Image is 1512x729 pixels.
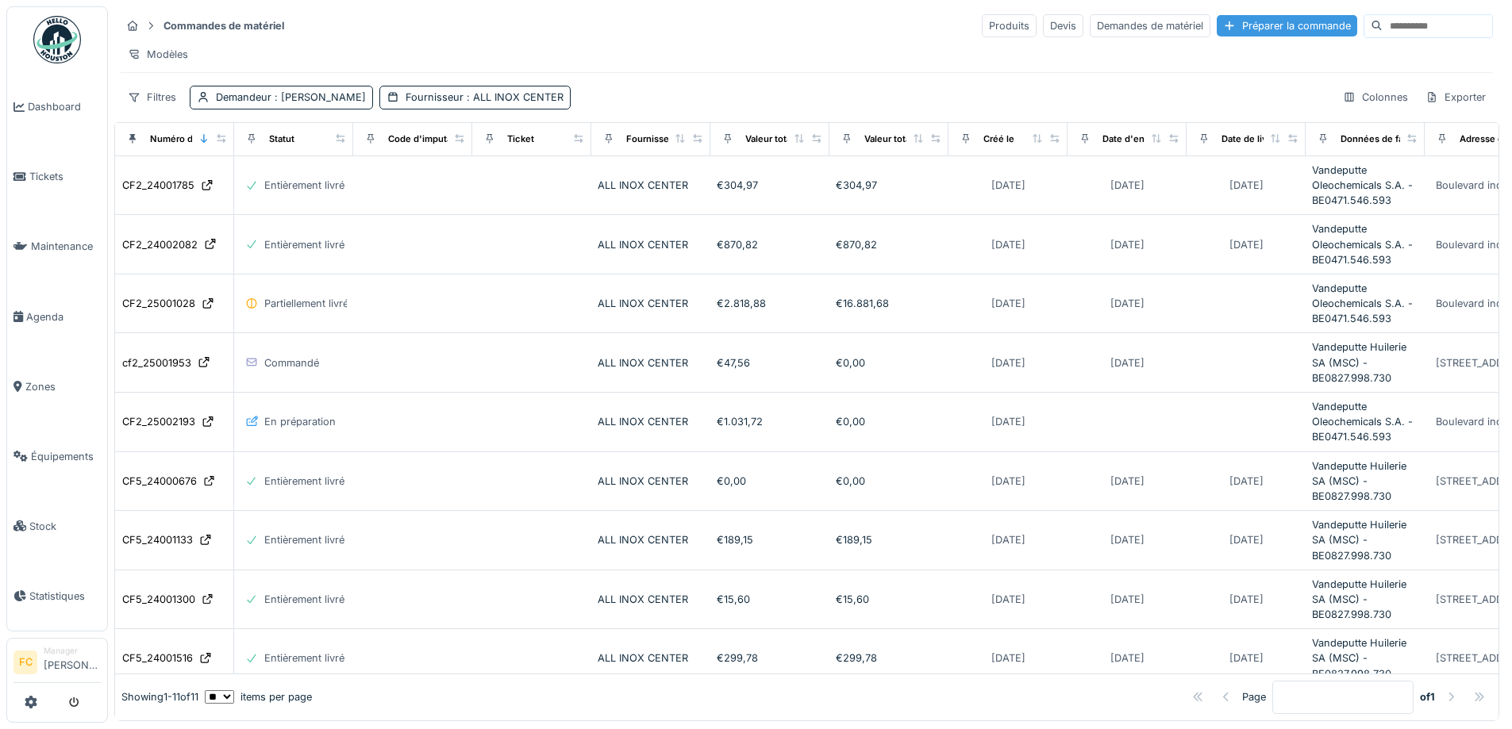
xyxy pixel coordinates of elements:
[836,650,942,666] div: €299,78
[29,169,101,184] span: Tickets
[33,16,81,63] img: Badge_color-CXgf-gQk.svg
[122,355,191,370] div: cf2_25001953
[626,132,678,146] div: Fournisseur
[121,43,195,66] div: Modèles
[1312,163,1418,209] div: Vandeputte Oleochemicals S.A. - BE0471.546.593
[25,379,101,394] span: Zones
[122,296,195,311] div: CF2_25001028
[1312,399,1418,445] div: Vandeputte Oleochemicals S.A. - BE0471.546.593
[598,532,704,547] div: ALL INOX CENTER
[406,90,564,105] div: Fournisseur
[991,650,1025,666] div: [DATE]
[31,449,101,464] span: Équipements
[122,237,198,252] div: CF2_24002082
[44,645,101,679] li: [PERSON_NAME]
[1110,355,1145,370] div: [DATE]
[7,491,107,561] a: Stock
[991,296,1025,311] div: [DATE]
[836,592,942,607] div: €15,60
[121,86,183,109] div: Filtres
[991,414,1025,429] div: [DATE]
[1110,296,1145,311] div: [DATE]
[7,421,107,491] a: Équipements
[1217,15,1357,36] div: Préparer la commande
[836,296,942,311] div: €16.881,68
[717,237,823,252] div: €870,82
[205,689,312,704] div: items per page
[1418,86,1493,109] div: Exporter
[1110,237,1145,252] div: [DATE]
[598,474,704,489] div: ALL INOX CENTER
[1229,592,1264,607] div: [DATE]
[13,645,101,683] a: FC Manager[PERSON_NAME]
[836,474,942,489] div: €0,00
[1110,592,1145,607] div: [DATE]
[157,18,290,33] strong: Commandes de matériel
[1229,474,1264,489] div: [DATE]
[598,592,704,607] div: ALL INOX CENTER
[1312,459,1418,505] div: Vandeputte Huilerie SA (MSC) - BE0827.998.730
[745,132,856,146] div: Valeur totale commandée
[29,589,101,604] span: Statistiques
[1222,132,1294,146] div: Date de livraison
[1312,577,1418,623] div: Vandeputte Huilerie SA (MSC) - BE0827.998.730
[1229,650,1264,666] div: [DATE]
[991,355,1025,370] div: [DATE]
[271,91,366,103] span: : [PERSON_NAME]
[7,561,107,631] a: Statistiques
[717,296,823,311] div: €2.818,88
[1420,689,1435,704] strong: of 1
[991,474,1025,489] div: [DATE]
[983,132,1014,146] div: Créé le
[1312,517,1418,563] div: Vandeputte Huilerie SA (MSC) - BE0827.998.730
[982,14,1037,37] div: Produits
[836,237,942,252] div: €870,82
[264,650,344,666] div: Entièrement livré
[122,474,197,489] div: CF5_24000676
[717,650,823,666] div: €299,78
[264,296,348,311] div: Partiellement livré
[717,355,823,370] div: €47,56
[264,178,344,193] div: Entièrement livré
[264,414,336,429] div: En préparation
[1090,14,1210,37] div: Demandes de matériel
[598,650,704,666] div: ALL INOX CENTER
[717,414,823,429] div: €1.031,72
[1312,221,1418,267] div: Vandeputte Oleochemicals S.A. - BE0471.546.593
[122,592,195,607] div: CF5_24001300
[264,532,344,547] div: Entièrement livré
[1110,474,1145,489] div: [DATE]
[1312,281,1418,327] div: Vandeputte Oleochemicals S.A. - BE0471.546.593
[7,142,107,212] a: Tickets
[991,237,1025,252] div: [DATE]
[836,532,942,547] div: €189,15
[507,132,534,146] div: Ticket
[464,91,564,103] span: : ALL INOX CENTER
[717,592,823,607] div: €15,60
[1110,532,1145,547] div: [DATE]
[122,532,193,547] div: CF5_24001133
[991,532,1025,547] div: [DATE]
[28,99,101,114] span: Dashboard
[121,689,198,704] div: Showing 1 - 11 of 11
[388,132,468,146] div: Code d'imputation
[717,474,823,489] div: €0,00
[1043,14,1083,37] div: Devis
[598,296,704,311] div: ALL INOX CENTER
[264,592,344,607] div: Entièrement livré
[122,178,194,193] div: CF2_24001785
[1110,650,1145,666] div: [DATE]
[1336,86,1415,109] div: Colonnes
[1312,340,1418,386] div: Vandeputte Huilerie SA (MSC) - BE0827.998.730
[717,532,823,547] div: €189,15
[122,650,193,666] div: CF5_24001516
[31,239,101,254] span: Maintenance
[598,355,704,370] div: ALL INOX CENTER
[7,282,107,351] a: Agenda
[13,650,37,674] li: FC
[836,178,942,193] div: €304,97
[991,592,1025,607] div: [DATE]
[264,237,344,252] div: Entièrement livré
[1229,178,1264,193] div: [DATE]
[1242,689,1266,704] div: Page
